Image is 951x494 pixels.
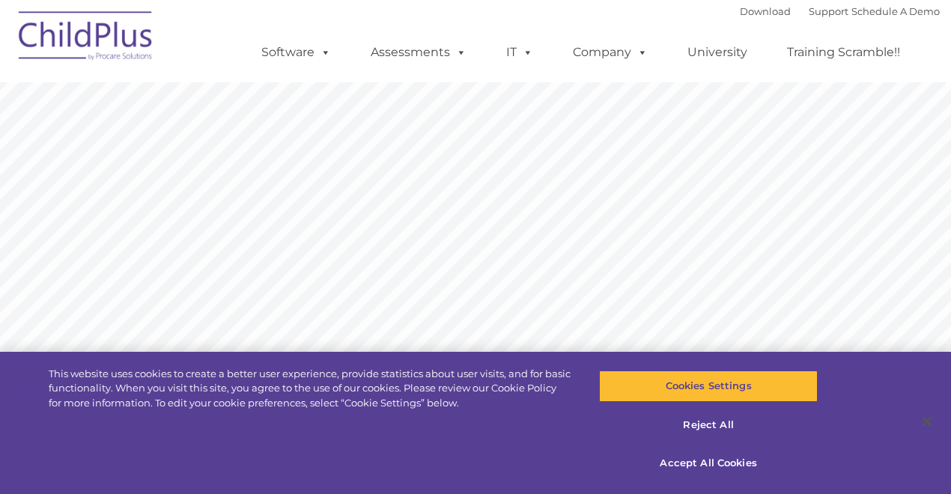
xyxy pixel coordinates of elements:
a: Schedule A Demo [851,5,940,17]
img: ChildPlus by Procare Solutions [11,1,161,76]
a: Download [740,5,791,17]
font: | [740,5,940,17]
a: IT [491,37,548,67]
a: Support [809,5,848,17]
button: Reject All [599,409,818,441]
a: Training Scramble!! [772,37,915,67]
button: Cookies Settings [599,370,818,402]
button: Accept All Cookies [599,448,818,479]
div: This website uses cookies to create a better user experience, provide statistics about user visit... [49,367,571,411]
a: Assessments [356,37,481,67]
button: Close [911,405,944,438]
a: University [672,37,762,67]
a: Software [246,37,346,67]
a: Company [558,37,663,67]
